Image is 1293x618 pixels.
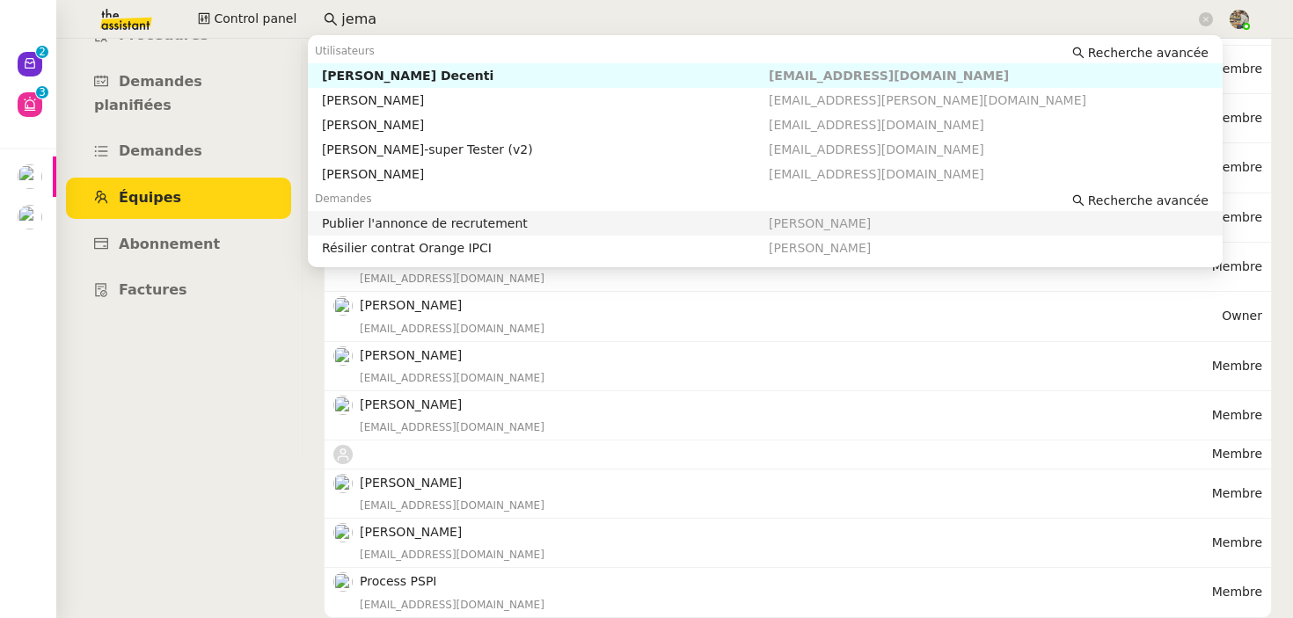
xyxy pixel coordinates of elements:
[1212,111,1262,125] span: Membre
[119,142,202,159] span: Demandes
[360,546,1212,563] div: [EMAIL_ADDRESS][DOMAIN_NAME]
[322,240,769,256] div: Résilier contrat Orange IPCI
[1212,359,1262,373] span: Membre
[341,8,1195,32] input: Rechercher
[333,296,353,316] img: users%2Fa6PbEmLwvGXylUqKytRPpDpAx153%2Favatar%2Ffanny.png
[1212,447,1262,461] span: Membre
[333,523,353,542] img: users%2FNmPW3RcGagVdwlUj0SIRjiM8zA23%2Favatar%2Fb3e8f68e-88d8-429d-a2bd-00fb6f2d12db
[322,92,769,108] div: [PERSON_NAME]
[360,270,1212,287] div: [EMAIL_ADDRESS][DOMAIN_NAME]
[769,118,984,132] span: [EMAIL_ADDRESS][DOMAIN_NAME]
[187,7,307,32] button: Control panel
[333,396,353,415] img: users%2FWH1OB8fxGAgLOjAz1TtlPPgOcGL2%2Favatar%2F32e28291-4026-4208-b892-04f74488d877
[360,320,1222,338] div: [EMAIL_ADDRESS][DOMAIN_NAME]
[1212,210,1262,224] span: Membre
[214,9,296,29] span: Control panel
[315,45,375,57] span: Utilisateurs
[360,418,1212,436] div: [EMAIL_ADDRESS][DOMAIN_NAME]
[66,178,291,219] a: Équipes
[322,117,769,133] div: [PERSON_NAME]
[360,395,1212,415] h4: [PERSON_NAME]
[360,345,1212,366] h4: [PERSON_NAME]
[360,497,1212,514] div: [EMAIL_ADDRESS][DOMAIN_NAME]
[360,295,1222,316] h4: [PERSON_NAME]
[94,73,202,113] span: Demandes planifiées
[1212,160,1262,174] span: Membre
[119,281,187,298] span: Factures
[769,167,984,181] span: [EMAIL_ADDRESS][DOMAIN_NAME]
[769,69,1009,83] span: [EMAIL_ADDRESS][DOMAIN_NAME]
[18,164,42,189] img: users%2FHIWaaSoTa5U8ssS5t403NQMyZZE3%2Favatar%2Fa4be050e-05fa-4f28-bbe7-e7e8e4788720
[322,142,769,157] div: [PERSON_NAME]-super Tester (v2)
[360,473,1212,493] h4: [PERSON_NAME]
[1088,192,1209,209] span: Recherche avancée
[360,522,1212,542] h4: [PERSON_NAME]
[315,193,372,205] span: Demandes
[1212,408,1262,422] span: Membre
[66,131,291,172] a: Demandes
[322,166,769,182] div: [PERSON_NAME]
[18,205,42,229] img: users%2FAXgjBsdPtrYuxuZvIJjRexEdqnq2%2Favatar%2F1599931753966.jpeg
[769,142,984,156] span: [EMAIL_ADDRESS][DOMAIN_NAME]
[1088,44,1209,62] span: Recherche avancée
[39,46,46,62] p: 2
[119,189,181,206] span: Équipes
[1212,62,1262,76] span: Membre
[36,86,48,98] nz-badge-sup: 3
[322,68,769,84] div: [PERSON_NAME] Decenti
[1212,535,1262,549] span: Membre
[66,62,291,126] a: Demandes planifiées
[769,93,1086,107] span: [EMAIL_ADDRESS][PERSON_NAME][DOMAIN_NAME]
[39,86,46,102] p: 3
[36,46,48,58] nz-badge-sup: 2
[119,236,220,252] span: Abonnement
[66,224,291,265] a: Abonnement
[360,596,1212,614] div: [EMAIL_ADDRESS][DOMAIN_NAME]
[360,571,1212,592] h4: Process PSPI
[769,216,871,230] span: [PERSON_NAME]
[1212,259,1262,273] span: Membre
[1212,486,1262,500] span: Membre
[1222,309,1262,323] span: Owner
[333,445,353,464] img: user.svg
[1212,585,1262,599] span: Membre
[333,346,353,366] img: users%2F0zQGGmvZECeMseaPawnreYAQQyS2%2Favatar%2Feddadf8a-b06f-4db9-91c4-adeed775bb0f
[769,241,871,255] span: [PERSON_NAME]
[333,572,353,592] img: users%2Fmiw3nPNHsLZd1PCHXkbEkkiDPlJ3%2Favatar%2F50dfdc7a-3a26-4082-99e3-a28abd73fd1a
[322,215,769,231] div: Publier l'annonce de recrutement
[360,369,1212,387] div: [EMAIL_ADDRESS][DOMAIN_NAME]
[1230,10,1249,29] img: 388bd129-7e3b-4cb1-84b4-92a3d763e9b7
[333,474,353,493] img: users%2FC0n4RBXzEbUC5atUgsP2qpDRH8u1%2Favatar%2F48114808-7f8b-4f9a-89ba-6a29867a11d8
